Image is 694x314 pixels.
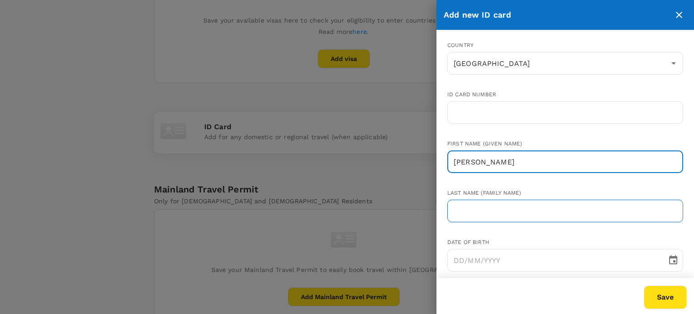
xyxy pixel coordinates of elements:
button: Save [644,286,687,309]
div: Last name (Family name) [447,189,683,198]
button: Choose date [664,251,682,269]
div: ID card number [447,90,683,99]
button: close [671,7,687,23]
input: DD/MM/YYYY [447,249,661,272]
div: Date of birth [447,238,683,247]
div: First name (Given name) [447,140,683,149]
button: Open [667,57,680,70]
input: Select or search nationality [451,55,654,72]
div: Country [447,41,683,50]
div: Add new ID card [444,9,671,22]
